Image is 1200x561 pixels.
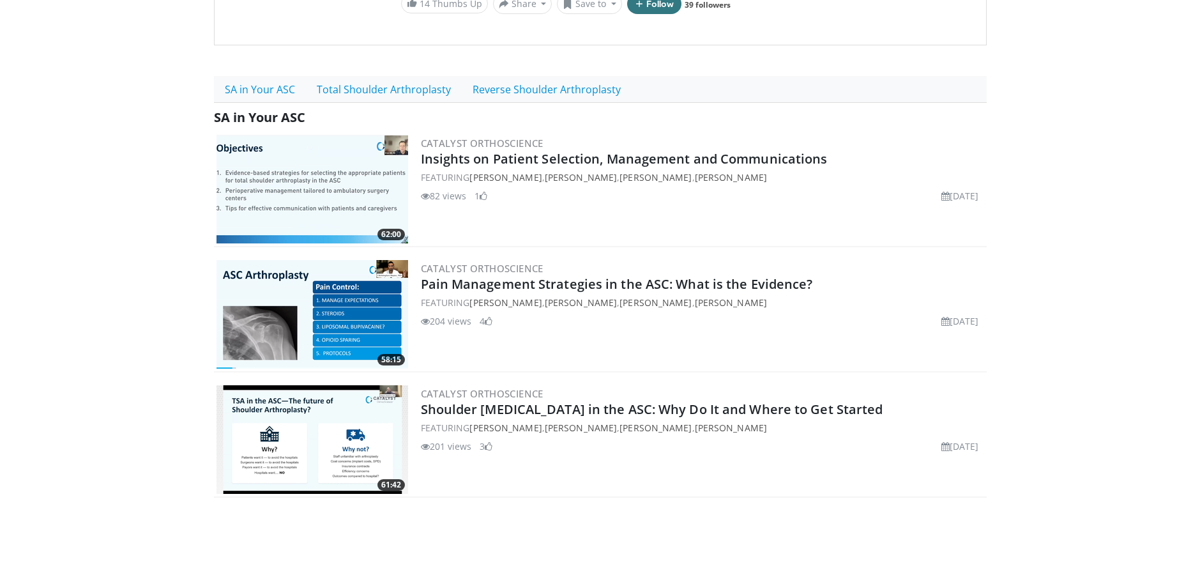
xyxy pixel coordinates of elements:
a: 58:15 [216,260,408,369]
li: 3 [480,440,492,453]
a: Catalyst OrthoScience [421,262,543,275]
a: Pain Management Strategies in the ASC: What is the Evidence? [421,275,813,293]
li: 82 views [421,189,467,203]
span: 61:42 [377,479,405,491]
li: [DATE] [941,189,979,203]
img: e3e8da5b-61a6-43c1-9175-37f786a048ee.png.300x170_q85_crop-smart_upscale.png [216,385,408,494]
a: SA in Your ASC [214,76,306,103]
li: [DATE] [941,314,979,328]
a: Catalyst OrthoScience [421,387,543,400]
a: 62:00 [216,135,408,243]
li: [DATE] [941,440,979,453]
a: Insights on Patient Selection, Management and Communications [421,150,828,167]
img: 6eef9efa-bda5-4f7a-b7df-8a9efa65c265.png.300x170_q85_crop-smart_upscale.png [216,260,408,369]
li: 201 views [421,440,472,453]
div: FEATURING , , , [421,421,984,434]
a: [PERSON_NAME] [545,296,617,309]
img: e3a12e0b-2f3e-4962-b247-81f8500edd3b.png.300x170_q85_crop-smart_upscale.png [216,135,408,243]
a: [PERSON_NAME] [469,171,542,183]
a: [PERSON_NAME] [545,171,617,183]
a: [PERSON_NAME] [695,422,767,434]
span: 62:00 [377,229,405,240]
div: FEATURING , , , [421,171,984,184]
li: 1 [475,189,487,203]
a: Total Shoulder Arthroplasty [306,76,462,103]
a: [PERSON_NAME] [695,296,767,309]
span: 58:15 [377,354,405,365]
a: Reverse Shoulder Arthroplasty [462,76,632,103]
a: [PERSON_NAME] [545,422,617,434]
a: [PERSON_NAME] [695,171,767,183]
a: [PERSON_NAME] [469,422,542,434]
a: [PERSON_NAME] [619,422,692,434]
a: Shoulder [MEDICAL_DATA] in the ASC: Why Do It and Where to Get Started [421,401,883,418]
a: [PERSON_NAME] [619,296,692,309]
span: SA in Your ASC [214,109,305,126]
li: 204 views [421,314,472,328]
li: 4 [480,314,492,328]
a: [PERSON_NAME] [469,296,542,309]
div: FEATURING , , , [421,296,984,309]
a: [PERSON_NAME] [619,171,692,183]
a: 61:42 [216,385,408,494]
a: Catalyst OrthoScience [421,137,543,150]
